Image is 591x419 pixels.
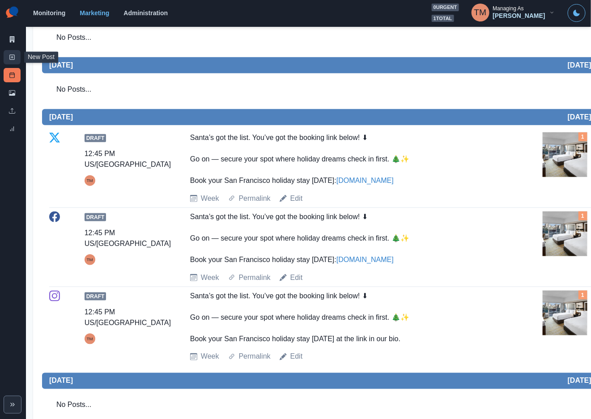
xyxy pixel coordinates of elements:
[87,334,93,344] div: Tony Manalo
[190,132,504,186] div: Santa’s got the list. You’ve got the booking link below! ⬇ Go on — secure your spot where holiday...
[578,132,587,141] div: Total Media Attached
[80,9,109,17] a: Marketing
[85,134,106,142] span: Draft
[33,9,65,17] a: Monitoring
[290,351,303,362] a: Edit
[464,4,562,21] button: Managing As[PERSON_NAME]
[474,2,487,23] div: Tony Manalo
[190,212,504,265] div: Santa’s got the list. You’ve got the booking link below! ⬇ Go on — secure your spot where holiday...
[85,228,171,249] div: 12:45 PM US/[GEOGRAPHIC_DATA]
[493,12,545,20] div: [PERSON_NAME]
[123,9,168,17] a: Administration
[432,4,459,11] span: 0 urgent
[49,113,73,121] h2: [DATE]
[493,5,524,12] div: Managing As
[543,291,587,335] img: rd3wyqxelesqiatqxdbf
[239,193,271,204] a: Permalink
[543,212,587,256] img: rd3wyqxelesqiatqxdbf
[578,212,587,220] div: Total Media Attached
[85,292,106,300] span: Draft
[543,132,587,177] img: rd3wyqxelesqiatqxdbf
[85,148,171,170] div: 12:45 PM US/[GEOGRAPHIC_DATA]
[4,50,21,64] a: New Post
[201,351,219,362] a: Week
[336,256,394,263] a: [DOMAIN_NAME]
[4,104,21,118] a: Uploads
[85,307,171,328] div: 12:45 PM US/[GEOGRAPHIC_DATA]
[432,15,454,22] span: 1 total
[568,4,586,22] button: Toggle Mode
[4,68,21,82] a: Post Schedule
[290,272,303,283] a: Edit
[4,122,21,136] a: Review Summary
[290,193,303,204] a: Edit
[4,32,21,47] a: Marketing Summary
[239,351,271,362] a: Permalink
[239,272,271,283] a: Permalink
[87,254,93,265] div: Tony Manalo
[201,272,219,283] a: Week
[49,61,73,69] h2: [DATE]
[4,86,21,100] a: Media Library
[336,177,394,184] a: [DOMAIN_NAME]
[87,175,93,186] div: Tony Manalo
[578,291,587,300] div: Total Media Attached
[85,213,106,221] span: Draft
[4,396,21,414] button: Expand
[49,377,73,385] h2: [DATE]
[190,291,504,344] div: Santa’s got the list. You’ve got the booking link below! ⬇ Go on — secure your spot where holiday...
[201,193,219,204] a: Week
